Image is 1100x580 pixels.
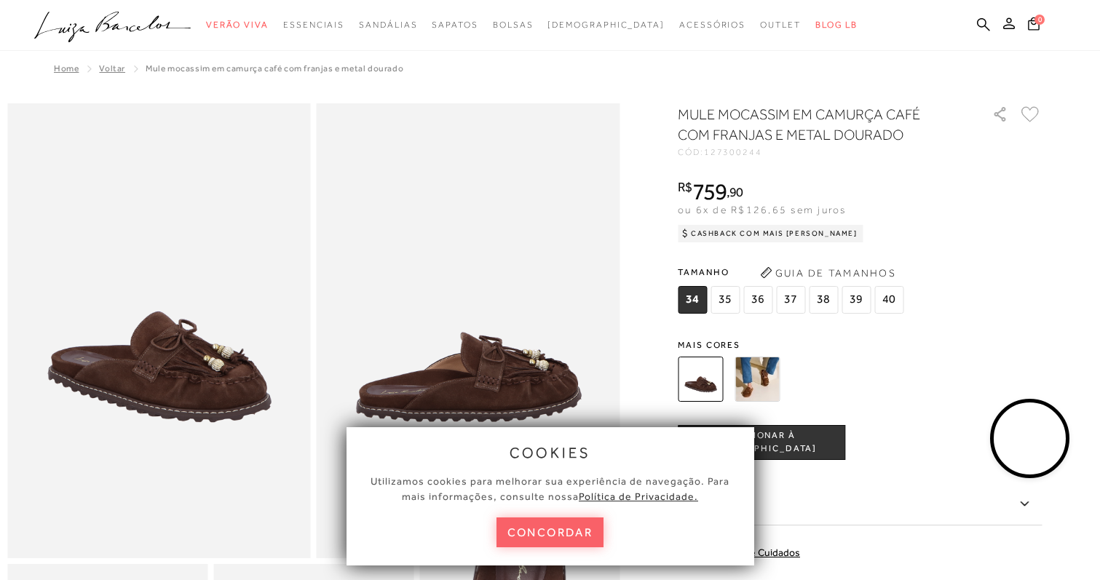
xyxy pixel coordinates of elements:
[729,184,743,199] span: 90
[547,12,665,39] a: noSubCategoriesText
[842,286,871,314] span: 39
[547,20,665,30] span: [DEMOGRAPHIC_DATA]
[54,63,79,74] a: Home
[678,180,692,194] i: R$
[496,517,604,547] button: concordar
[678,148,969,156] div: CÓD:
[776,286,805,314] span: 37
[678,225,863,242] div: Cashback com Mais [PERSON_NAME]
[755,261,901,285] button: Guia de Tamanhos
[317,103,620,558] img: image
[359,12,417,39] a: categoryNavScreenReaderText
[1034,15,1045,25] span: 0
[815,20,858,30] span: BLOG LB
[283,12,344,39] a: categoryNavScreenReaderText
[283,20,344,30] span: Essenciais
[678,104,951,145] h1: MULE MOCASSIM EM CAMURÇA CAFÉ COM FRANJAS E METAL DOURADO
[359,20,417,30] span: Sandálias
[809,286,838,314] span: 38
[432,20,478,30] span: Sapatos
[678,341,1042,349] span: Mais cores
[206,12,269,39] a: categoryNavScreenReaderText
[743,286,772,314] span: 36
[678,204,846,215] span: ou 6x de R$126,65 sem juros
[735,357,780,402] img: MULE MOCASSIM EM CAMURÇA CARAMELO COM FRANJAS E METAL DOURADO
[678,483,1042,525] label: Descrição
[815,12,858,39] a: BLOG LB
[206,20,269,30] span: Verão Viva
[1024,16,1044,36] button: 0
[493,12,534,39] a: categoryNavScreenReaderText
[678,261,907,283] span: Tamanho
[99,63,125,74] a: Voltar
[432,12,478,39] a: categoryNavScreenReaderText
[510,445,591,461] span: cookies
[493,20,534,30] span: Bolsas
[579,490,698,502] a: Política de Privacidade.
[146,63,403,74] span: MULE MOCASSIM EM CAMURÇA CAFÉ COM FRANJAS E METAL DOURADO
[760,20,801,30] span: Outlet
[679,20,745,30] span: Acessórios
[760,12,801,39] a: categoryNavScreenReaderText
[704,147,762,157] span: 127300244
[692,178,727,204] span: 759
[679,12,745,39] a: categoryNavScreenReaderText
[371,475,729,502] span: Utilizamos cookies para melhorar sua experiência de navegação. Para mais informações, consulte nossa
[678,357,723,402] img: MULE MOCASSIM EM CAMURÇA CAFÉ COM FRANJAS E METAL DOURADO
[7,103,311,558] img: image
[874,286,903,314] span: 40
[727,186,743,199] i: ,
[678,286,707,314] span: 34
[711,286,740,314] span: 35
